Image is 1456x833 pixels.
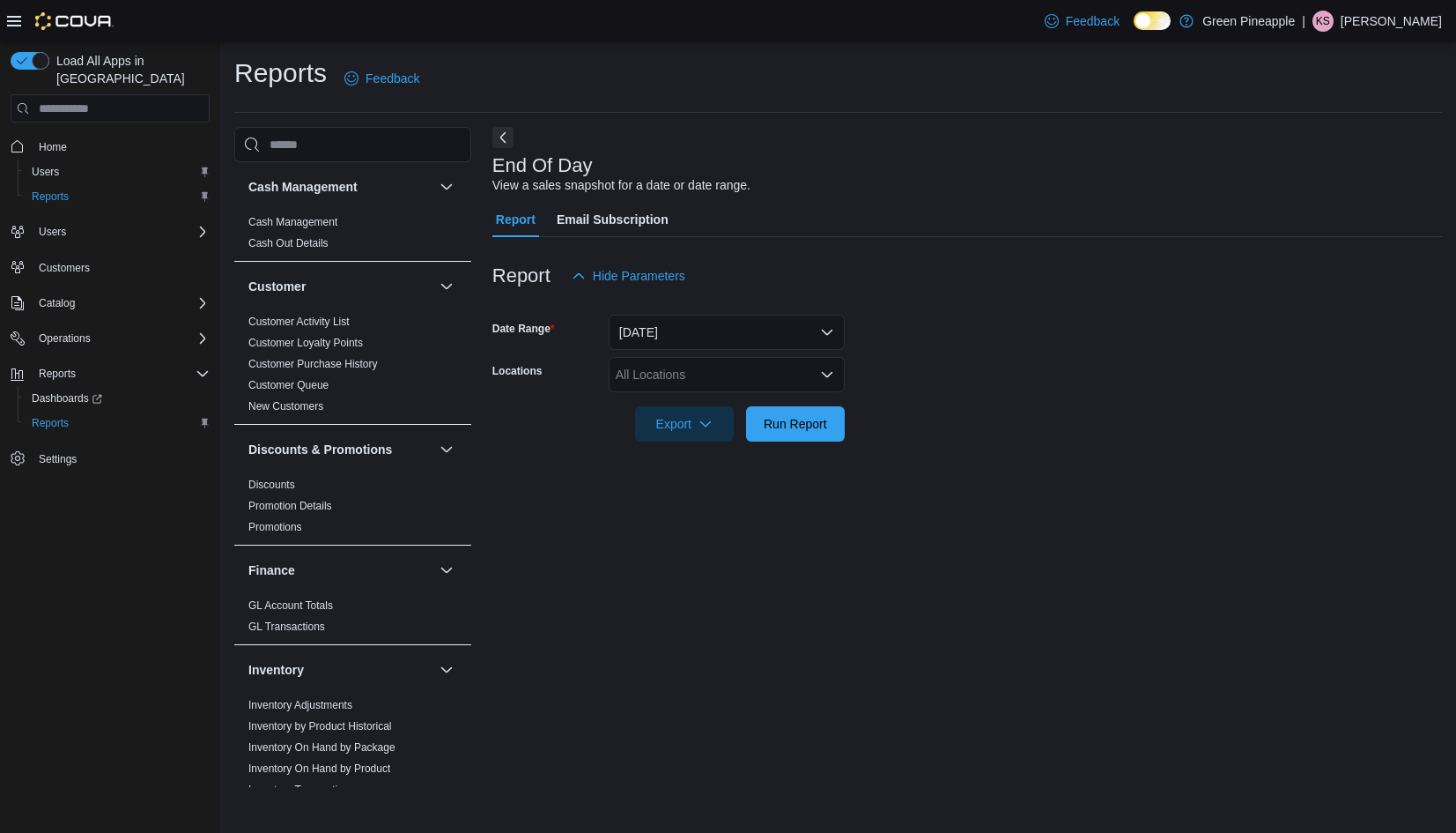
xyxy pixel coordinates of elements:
[248,599,333,612] a: GL Account Totals
[39,452,77,466] span: Settings
[248,562,295,579] h3: Finance
[248,499,332,513] span: Promotion Details
[32,363,83,384] button: Reports
[25,413,210,434] span: Reports
[248,357,378,371] span: Customer Purchase History
[746,406,845,442] button: Run Report
[248,278,432,295] button: Customer
[4,255,217,280] button: Customers
[248,379,329,391] a: Customer Queue
[4,291,217,316] button: Catalog
[39,296,75,310] span: Catalog
[366,70,419,87] span: Feedback
[337,61,426,96] a: Feedback
[4,326,217,351] button: Operations
[32,449,84,470] a: Settings
[248,661,432,679] button: Inventory
[1134,30,1134,31] span: Dark Mode
[492,127,514,148] button: Next
[1066,12,1120,30] span: Feedback
[32,221,210,242] span: Users
[248,621,325,633] a: GL Transactions
[32,257,210,279] span: Customers
[248,500,332,512] a: Promotion Details
[492,176,750,195] div: View a sales snapshot for a date or date range.
[4,133,217,159] button: Home
[635,406,734,442] button: Export
[32,190,69,204] span: Reports
[248,762,390,776] span: Inventory On Hand by Product
[39,367,76,381] span: Reports
[248,216,337,228] a: Cash Management
[25,161,66,182] a: Users
[18,160,217,184] button: Users
[492,155,593,176] h3: End Of Day
[248,521,302,533] a: Promotions
[646,406,723,442] span: Export
[436,439,457,460] button: Discounts & Promotions
[557,202,669,237] span: Email Subscription
[248,215,337,229] span: Cash Management
[492,364,543,378] label: Locations
[32,221,73,242] button: Users
[32,448,210,470] span: Settings
[248,358,378,370] a: Customer Purchase History
[248,479,295,491] a: Discounts
[234,311,471,424] div: Customer
[436,276,457,297] button: Customer
[32,135,210,157] span: Home
[49,52,210,87] span: Load All Apps in [GEOGRAPHIC_DATA]
[492,265,551,286] h3: Report
[4,446,217,472] button: Settings
[248,720,392,733] a: Inventory by Product Historical
[248,400,323,413] a: New Customers
[35,12,114,30] img: Cova
[496,202,536,237] span: Report
[593,267,685,285] span: Hide Parameters
[436,176,457,197] button: Cash Management
[248,719,392,733] span: Inventory by Product Historical
[248,698,352,712] span: Inventory Adjustments
[248,599,333,613] span: GL Account Totals
[248,441,432,458] button: Discounts & Promotions
[248,478,295,492] span: Discounts
[25,186,76,207] a: Reports
[32,257,97,279] a: Customers
[39,140,67,154] span: Home
[248,378,329,392] span: Customer Queue
[4,219,217,244] button: Users
[1134,11,1171,30] input: Dark Mode
[1202,11,1295,32] p: Green Pineapple
[248,562,432,579] button: Finance
[609,315,845,350] button: [DATE]
[1341,11,1442,32] p: [PERSON_NAME]
[32,416,69,430] span: Reports
[39,331,91,346] span: Operations
[248,315,350,329] span: Customer Activity List
[248,399,323,413] span: New Customers
[32,363,210,384] span: Reports
[18,411,217,435] button: Reports
[248,337,363,349] a: Customer Loyalty Points
[4,361,217,386] button: Reports
[248,178,358,196] h3: Cash Management
[18,184,217,209] button: Reports
[248,520,302,534] span: Promotions
[32,328,210,349] span: Operations
[39,225,66,239] span: Users
[248,740,395,755] span: Inventory On Hand by Package
[32,328,98,349] button: Operations
[234,212,471,261] div: Cash Management
[39,261,90,275] span: Customers
[1038,4,1127,39] a: Feedback
[32,293,82,314] button: Catalog
[234,595,471,644] div: Finance
[565,258,692,294] button: Hide Parameters
[248,762,390,775] a: Inventory On Hand by Product
[32,137,74,158] a: Home
[248,661,304,679] h3: Inventory
[248,783,355,797] span: Inventory Transactions
[436,560,457,581] button: Finance
[248,278,306,295] h3: Customer
[248,237,329,249] a: Cash Out Details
